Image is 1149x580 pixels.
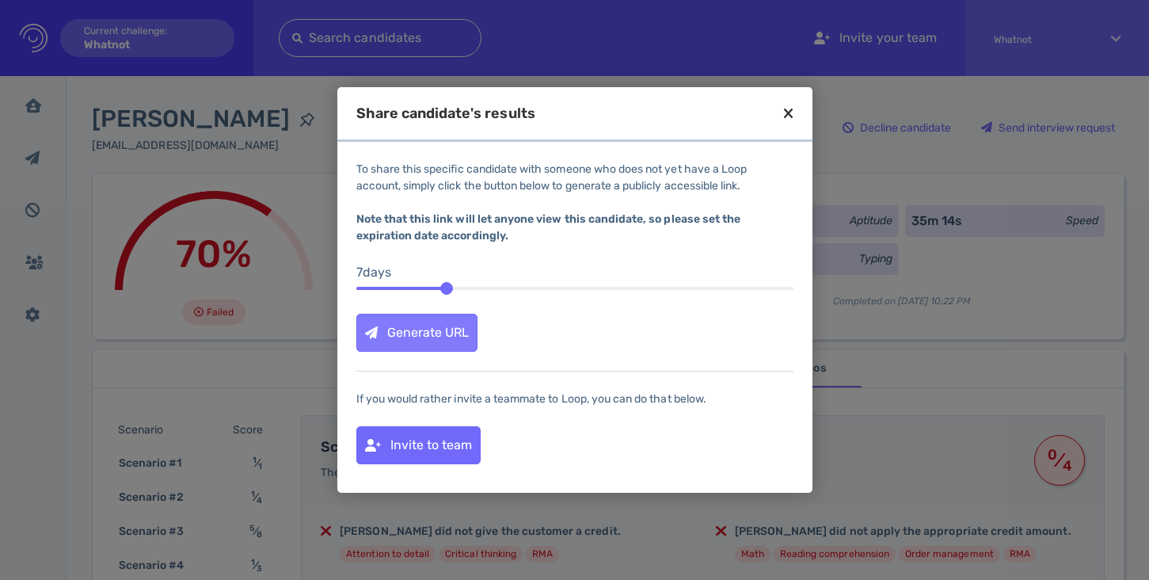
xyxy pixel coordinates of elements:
[357,315,477,351] div: Generate URL
[356,426,481,464] button: Invite to team
[356,314,477,352] button: Generate URL
[356,391,793,407] div: If you would rather invite a teammate to Loop, you can do that below.
[357,427,480,464] div: Invite to team
[356,263,793,282] div: 7 day s
[356,106,535,120] div: Share candidate's results
[356,161,793,244] div: To share this specific candidate with someone who does not yet have a Loop account, simply click ...
[356,212,741,242] b: Note that this link will let anyone view this candidate, so please set the expiration date accord...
